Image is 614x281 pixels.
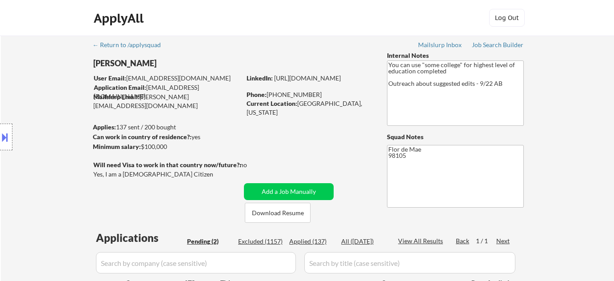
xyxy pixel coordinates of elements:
a: Job Search Builder [472,41,524,50]
strong: LinkedIn: [247,74,273,82]
div: Back [456,237,470,245]
div: Pending (2) [187,237,231,246]
div: Applications [96,233,184,243]
strong: Phone: [247,91,267,98]
div: Excluded (1157) [238,237,283,246]
div: All ([DATE]) [341,237,386,246]
strong: Will need Visa to work in that country now/future?: [93,161,241,169]
div: $100,000 [93,142,241,151]
a: ← Return to /applysquad [92,41,169,50]
div: Next [496,237,510,245]
strong: Current Location: [247,100,297,107]
div: Job Search Builder [472,42,524,48]
input: Search by title (case sensitive) [304,252,515,273]
div: [EMAIL_ADDRESS][DOMAIN_NAME] [94,74,241,83]
div: Applied (137) [289,237,334,246]
a: Mailslurp Inbox [418,41,462,50]
div: [GEOGRAPHIC_DATA], [US_STATE] [247,99,372,116]
div: no [240,161,265,169]
div: yes [93,132,238,141]
div: View All Results [398,237,446,245]
button: Add a Job Manually [244,183,334,200]
div: 137 sent / 200 bought [93,123,241,132]
div: Squad Notes [387,132,524,141]
div: Yes, I am a [DEMOGRAPHIC_DATA] Citizen [93,170,243,179]
div: [PERSON_NAME][EMAIL_ADDRESS][DOMAIN_NAME] [93,92,241,110]
input: Search by company (case sensitive) [96,252,296,273]
div: [EMAIL_ADDRESS][DOMAIN_NAME] [94,83,241,100]
div: [PERSON_NAME] [93,58,276,69]
div: Internal Notes [387,51,524,60]
div: ← Return to /applysquad [92,42,169,48]
div: [PHONE_NUMBER] [247,90,372,99]
div: 1 / 1 [476,237,496,245]
div: ApplyAll [94,11,146,26]
div: Mailslurp Inbox [418,42,462,48]
a: [URL][DOMAIN_NAME] [274,74,341,82]
button: Log Out [489,9,525,27]
button: Download Resume [245,203,311,223]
